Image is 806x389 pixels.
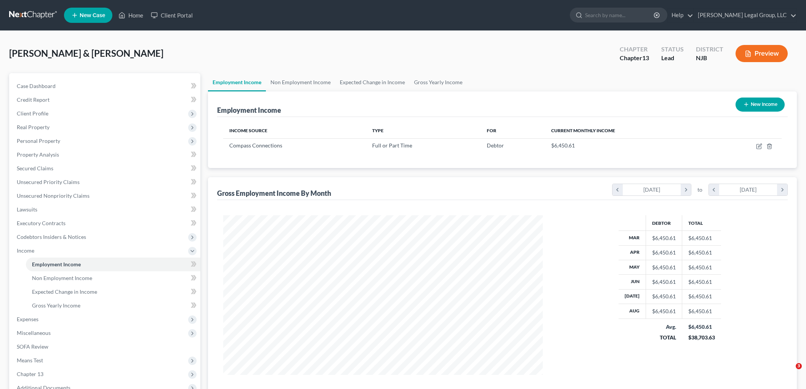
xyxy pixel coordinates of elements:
[487,128,496,133] span: For
[17,151,59,158] span: Property Analysis
[32,288,97,295] span: Expected Change in Income
[612,184,623,195] i: chevron_left
[17,330,51,336] span: Miscellaneous
[26,258,200,271] a: Employment Income
[217,189,331,198] div: Gross Employment Income By Month
[688,323,715,331] div: $6,450.61
[17,96,50,103] span: Credit Report
[646,215,682,231] th: Debtor
[620,54,649,62] div: Chapter
[32,261,81,267] span: Employment Income
[80,13,105,18] span: New Case
[551,128,615,133] span: Current Monthly Income
[229,142,282,149] span: Compass Connections
[619,231,646,245] th: Mar
[619,289,646,304] th: [DATE]
[682,215,721,231] th: Total
[694,8,796,22] a: [PERSON_NAME] Legal Group, LLC
[682,231,721,245] td: $6,450.61
[652,249,676,256] div: $6,450.61
[32,275,92,281] span: Non Employment Income
[642,54,649,61] span: 13
[652,264,676,271] div: $6,450.61
[661,54,684,62] div: Lead
[623,184,681,195] div: [DATE]
[652,307,676,315] div: $6,450.61
[11,340,200,354] a: SOFA Review
[17,357,43,363] span: Means Test
[11,203,200,216] a: Lawsuits
[11,93,200,107] a: Credit Report
[17,220,66,226] span: Executory Contracts
[736,98,785,112] button: New Income
[26,285,200,299] a: Expected Change in Income
[372,128,384,133] span: Type
[777,184,787,195] i: chevron_right
[652,278,676,286] div: $6,450.61
[17,165,53,171] span: Secured Claims
[217,106,281,115] div: Employment Income
[619,304,646,319] th: Aug
[11,189,200,203] a: Unsecured Nonpriority Claims
[668,8,693,22] a: Help
[17,234,86,240] span: Codebtors Insiders & Notices
[780,363,798,381] iframe: Intercom live chat
[17,206,37,213] span: Lawsuits
[26,299,200,312] a: Gross Yearly Income
[147,8,197,22] a: Client Portal
[11,148,200,162] a: Property Analysis
[229,128,267,133] span: Income Source
[17,192,90,199] span: Unsecured Nonpriority Claims
[719,184,777,195] div: [DATE]
[652,323,676,331] div: Avg.
[620,45,649,54] div: Chapter
[208,73,266,91] a: Employment Income
[115,8,147,22] a: Home
[11,216,200,230] a: Executory Contracts
[17,371,43,377] span: Chapter 13
[619,275,646,289] th: Jun
[335,73,409,91] a: Expected Change in Income
[682,289,721,304] td: $6,450.61
[652,334,676,341] div: TOTAL
[17,124,50,130] span: Real Property
[736,45,788,62] button: Preview
[372,142,412,149] span: Full or Part Time
[682,260,721,274] td: $6,450.61
[17,316,38,322] span: Expenses
[696,45,723,54] div: District
[9,48,163,59] span: [PERSON_NAME] & [PERSON_NAME]
[661,45,684,54] div: Status
[17,110,48,117] span: Client Profile
[409,73,467,91] a: Gross Yearly Income
[585,8,655,22] input: Search by name...
[32,302,80,309] span: Gross Yearly Income
[652,234,676,242] div: $6,450.61
[266,73,335,91] a: Non Employment Income
[17,247,34,254] span: Income
[17,343,48,350] span: SOFA Review
[796,363,802,369] span: 3
[682,304,721,319] td: $6,450.61
[487,142,504,149] span: Debtor
[17,179,80,185] span: Unsecured Priority Claims
[681,184,691,195] i: chevron_right
[26,271,200,285] a: Non Employment Income
[652,293,676,300] div: $6,450.61
[551,142,575,149] span: $6,450.61
[619,245,646,260] th: Apr
[17,83,56,89] span: Case Dashboard
[688,334,715,341] div: $38,703.63
[17,138,60,144] span: Personal Property
[709,184,719,195] i: chevron_left
[619,260,646,274] th: May
[696,54,723,62] div: NJB
[682,275,721,289] td: $6,450.61
[11,162,200,175] a: Secured Claims
[11,79,200,93] a: Case Dashboard
[697,186,702,194] span: to
[11,175,200,189] a: Unsecured Priority Claims
[682,245,721,260] td: $6,450.61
